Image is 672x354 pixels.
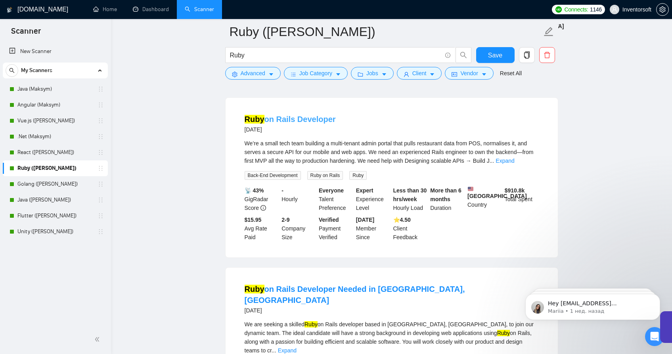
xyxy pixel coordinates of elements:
[245,217,262,223] b: $15.95
[245,115,336,124] a: Rubyon Rails Developer
[284,67,348,80] button: barsJob Categorycaret-down
[245,285,465,305] a: Rubyon Rails Developer Needed in [GEOGRAPHIC_DATA], [GEOGRAPHIC_DATA]
[6,64,18,77] button: search
[429,71,435,77] span: caret-down
[513,277,672,333] iframe: Intercom notifications сообщение
[260,205,266,211] span: info-circle
[133,6,169,13] a: dashboardDashboard
[496,158,514,164] a: Expand
[98,86,104,92] span: holder
[230,22,542,42] input: Scanner name...
[467,186,527,199] b: [GEOGRAPHIC_DATA]
[98,165,104,171] span: holder
[245,140,534,164] span: We’re a small tech team building a multi-tenant admin portal that pulls restaurant data from POS,...
[456,47,471,63] button: search
[466,186,503,212] div: Country
[397,67,442,80] button: userClientcaret-down
[243,186,280,212] div: GigRadar Score
[98,149,104,156] span: holder
[241,69,265,78] span: Advanced
[245,139,539,165] div: We’re a small tech team building a multi-tenant admin portal that pulls restaurant data from POS,...
[354,215,392,242] div: Member Since
[272,347,276,354] span: ...
[98,213,104,219] span: holder
[280,186,317,212] div: Hourly
[476,47,515,63] button: Save
[98,181,104,187] span: holder
[539,47,555,63] button: delete
[430,187,461,202] b: More than 6 months
[98,118,104,124] span: holder
[412,69,427,78] span: Client
[304,321,318,327] mark: Ruby
[319,187,344,194] b: Everyone
[17,145,93,160] a: React ([PERSON_NAME])
[519,47,535,63] button: copy
[17,224,93,240] a: Unity ([PERSON_NAME])
[519,51,534,59] span: copy
[245,187,264,194] b: 📡 43%
[17,97,93,113] a: Angular (Maksym)
[497,330,510,336] mark: Ruby
[98,133,104,140] span: holder
[445,67,493,80] button: idcardVendorcaret-down
[245,171,301,180] span: Back-End Development
[299,69,332,78] span: Job Category
[6,68,18,73] span: search
[356,187,373,194] b: Expert
[335,71,341,77] span: caret-down
[392,215,429,242] div: Client Feedback
[245,285,264,293] mark: Ruby
[612,7,617,12] span: user
[17,129,93,145] a: .Net (Maksym)
[230,50,442,60] input: Search Freelance Jobs...
[281,217,289,223] b: 2-9
[356,217,374,223] b: [DATE]
[490,158,494,164] span: ...
[9,44,101,59] a: New Scanner
[452,71,457,77] span: idcard
[392,186,429,212] div: Hourly Load
[393,187,427,202] b: Less than 30 hrs/week
[500,69,522,78] a: Reset All
[349,171,367,180] span: Ruby
[488,50,502,60] span: Save
[656,6,669,13] a: setting
[468,186,473,192] img: 🇺🇸
[94,335,102,343] span: double-left
[317,186,354,212] div: Talent Preference
[645,327,664,346] iframe: Intercom live chat
[280,215,317,242] div: Company Size
[3,44,108,59] li: New Scanner
[544,27,554,37] span: edit
[555,6,562,13] img: upwork-logo.png
[3,63,108,240] li: My Scanners
[503,186,540,212] div: Total Spent
[7,4,12,16] img: logo
[225,67,281,80] button: settingAdvancedcaret-down
[98,197,104,203] span: holder
[481,71,487,77] span: caret-down
[505,187,525,194] b: $ 910.8k
[540,51,555,59] span: delete
[565,5,588,14] span: Connects:
[393,217,411,223] b: ⭐️ 4.50
[243,215,280,242] div: Avg Rate Paid
[17,192,93,208] a: Java ([PERSON_NAME])
[245,115,264,124] mark: Ruby
[21,63,52,78] span: My Scanners
[278,347,297,354] a: Expand
[456,51,471,59] span: search
[93,6,117,13] a: homeHome
[317,215,354,242] div: Payment Verified
[17,81,93,97] a: Java (Maksym)
[17,113,93,129] a: Vue.js ([PERSON_NAME])
[245,306,539,315] div: [DATE]
[358,71,363,77] span: folder
[404,71,409,77] span: user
